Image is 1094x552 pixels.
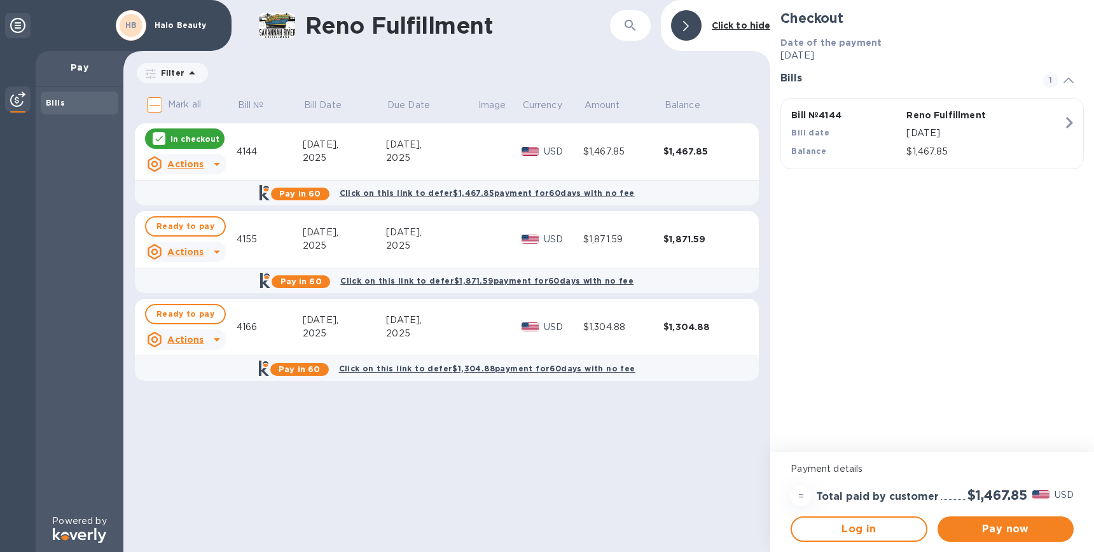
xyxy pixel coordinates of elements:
div: [DATE], [386,226,477,239]
u: Actions [167,247,204,257]
span: Amount [585,99,637,112]
div: [DATE], [386,314,477,327]
img: USD [522,235,539,244]
b: Bill date [791,128,829,137]
u: Actions [167,159,204,169]
button: Log in [791,516,927,542]
b: Click on this link to defer $1,304.88 payment for 60 days with no fee [339,364,635,373]
button: Ready to pay [145,304,226,324]
span: Due Date [387,99,447,112]
button: Bill №4144Reno FulfillmentBill date[DATE]Balance$1,467.85 [780,98,1084,169]
div: 2025 [386,327,477,340]
span: Log in [802,521,915,537]
p: Powered by [52,514,106,528]
h2: $1,467.85 [967,487,1027,503]
img: USD [1032,490,1049,499]
p: Currency [523,99,562,112]
h3: Total paid by customer [816,491,939,503]
div: 4144 [237,145,303,158]
div: 2025 [303,239,386,252]
b: Click on this link to defer $1,467.85 payment for 60 days with no fee [340,188,635,198]
p: Halo Beauty [155,21,218,30]
b: HB [125,20,137,30]
div: [DATE], [303,226,386,239]
img: USD [522,147,539,156]
h1: Reno Fulfillment [305,12,610,39]
div: 4155 [237,233,303,246]
p: USD [544,145,583,158]
div: = [791,486,811,506]
span: Balance [665,99,717,112]
p: $1,467.85 [906,145,1063,158]
span: Bill № [238,99,280,112]
img: USD [522,322,539,331]
div: $1,304.88 [663,321,744,333]
p: Mark all [168,98,201,111]
p: Bill № [238,99,264,112]
div: 4166 [237,321,303,334]
b: Balance [791,146,826,156]
p: USD [544,233,583,246]
b: Pay in 60 [279,189,321,198]
p: Balance [665,99,700,112]
b: Click on this link to defer $1,871.59 payment for 60 days with no fee [340,276,634,286]
span: 1 [1043,72,1058,88]
p: USD [1055,488,1074,502]
div: 2025 [386,239,477,252]
p: Payment details [791,462,1074,476]
p: [DATE] [780,49,1084,62]
p: USD [544,321,583,334]
p: Pay [46,61,113,74]
p: In checkout [170,134,219,144]
p: Reno Fulfillment [906,109,1016,121]
u: Actions [167,335,204,345]
div: [DATE], [386,138,477,151]
div: $1,467.85 [583,145,663,158]
span: Pay now [948,521,1063,537]
div: $1,304.88 [583,321,663,334]
p: Amount [585,99,620,112]
div: $1,871.59 [583,233,663,246]
div: 2025 [303,327,386,340]
button: Pay now [938,516,1074,542]
div: 2025 [303,151,386,165]
p: Bill Date [304,99,342,112]
b: Pay in 60 [279,364,320,374]
b: Pay in 60 [280,277,322,286]
p: Bill № 4144 [791,109,901,121]
b: Date of the payment [780,38,882,48]
div: [DATE], [303,314,386,327]
button: Ready to pay [145,216,226,237]
b: Bills [46,98,65,107]
div: $1,871.59 [663,233,744,245]
span: Ready to pay [156,307,214,322]
p: Image [478,99,506,112]
b: Click to hide [712,20,771,31]
span: Bill Date [304,99,358,112]
h2: Checkout [780,10,1084,26]
p: Filter [156,67,184,78]
p: Due Date [387,99,430,112]
img: Logo [53,528,106,543]
p: [DATE] [906,127,1063,140]
h3: Bills [780,72,1028,85]
div: 2025 [386,151,477,165]
div: [DATE], [303,138,386,151]
span: Ready to pay [156,219,214,234]
div: $1,467.85 [663,145,744,158]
